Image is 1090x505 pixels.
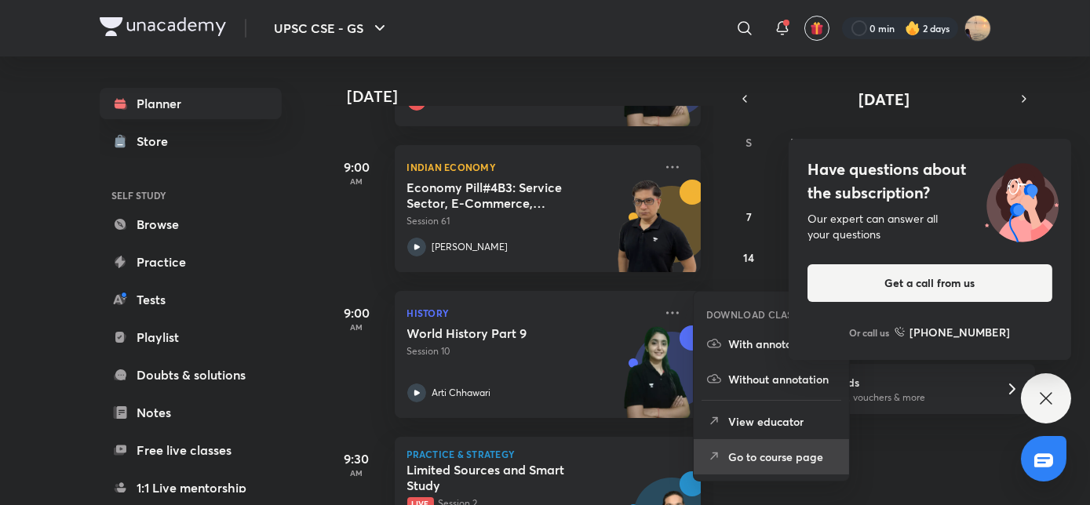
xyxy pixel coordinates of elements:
abbr: September 7, 2025 [746,209,752,224]
p: Go to course page [728,449,837,465]
a: Company Logo [100,17,226,40]
h4: Have questions about the subscription? [807,158,1052,205]
button: Get a call from us [807,264,1052,302]
p: AM [326,322,388,332]
button: September 7, 2025 [736,204,761,229]
img: unacademy [614,325,701,434]
abbr: Tuesday [836,135,842,150]
a: Browse [100,209,282,240]
h6: Refer friends [793,374,986,391]
a: Practice [100,246,282,278]
p: Session 61 [407,214,654,228]
h5: World History Part 9 [407,325,603,341]
img: streak [905,20,920,36]
p: Without annotation [728,371,837,387]
a: 1:1 Live mentorship [100,472,282,503]
h5: 9:00 [326,158,388,176]
p: AM [326,176,388,186]
a: Doubts & solutions [100,359,282,391]
img: Company Logo [100,17,226,36]
abbr: Sunday [746,135,752,150]
h6: SELF STUDY [100,182,282,209]
h5: 9:30 [326,449,388,468]
h5: Economy Pill#4B3: Service Sector, E-Commerce, Consumer Protection [407,180,603,211]
button: September 22, 2025 [782,285,807,311]
img: ttu_illustration_new.svg [972,158,1071,242]
div: Our expert can answer all your questions [807,211,1052,242]
div: Store [137,132,178,151]
abbr: Saturday [1016,135,1023,150]
button: September 14, 2025 [736,245,761,270]
h6: [PHONE_NUMBER] [910,324,1011,340]
a: Free live classes [100,434,282,466]
a: Tests [100,284,282,315]
a: Notes [100,397,282,428]
p: Or call us [850,325,890,340]
p: AM [326,468,388,478]
h5: 9:00 [326,303,388,322]
img: unacademy [614,180,701,288]
a: Store [100,125,282,157]
img: avatar [810,21,824,35]
abbr: Wednesday [880,135,891,150]
p: View educator [728,413,837,430]
h5: Limited Sources and Smart Study [407,462,603,493]
button: [DATE] [756,88,1013,110]
a: Playlist [100,322,282,353]
p: Practice & Strategy [407,449,688,459]
p: Arti Chhawari [432,386,491,400]
p: History [407,303,654,322]
h4: [DATE] [348,87,716,106]
p: With annotation [728,336,837,352]
p: Indian Economy [407,158,654,176]
button: September 8, 2025 [782,204,807,229]
abbr: Monday [790,135,800,150]
a: [PHONE_NUMBER] [895,324,1011,340]
button: September 21, 2025 [736,285,761,311]
button: UPSC CSE - GS [265,13,399,44]
button: September 1, 2025 [782,163,807,188]
abbr: Friday [971,135,977,150]
img: Snatashree Punyatoya [964,15,991,42]
a: Planner [100,88,282,119]
p: Win a laptop, vouchers & more [793,391,986,405]
button: September 15, 2025 [782,245,807,270]
h6: DOWNLOAD CLASS PDF [706,307,822,322]
span: [DATE] [859,89,910,110]
p: Session 10 [407,344,654,358]
abbr: September 14, 2025 [743,250,754,265]
p: [PERSON_NAME] [432,240,509,254]
button: avatar [804,16,829,41]
abbr: Thursday [926,135,932,150]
